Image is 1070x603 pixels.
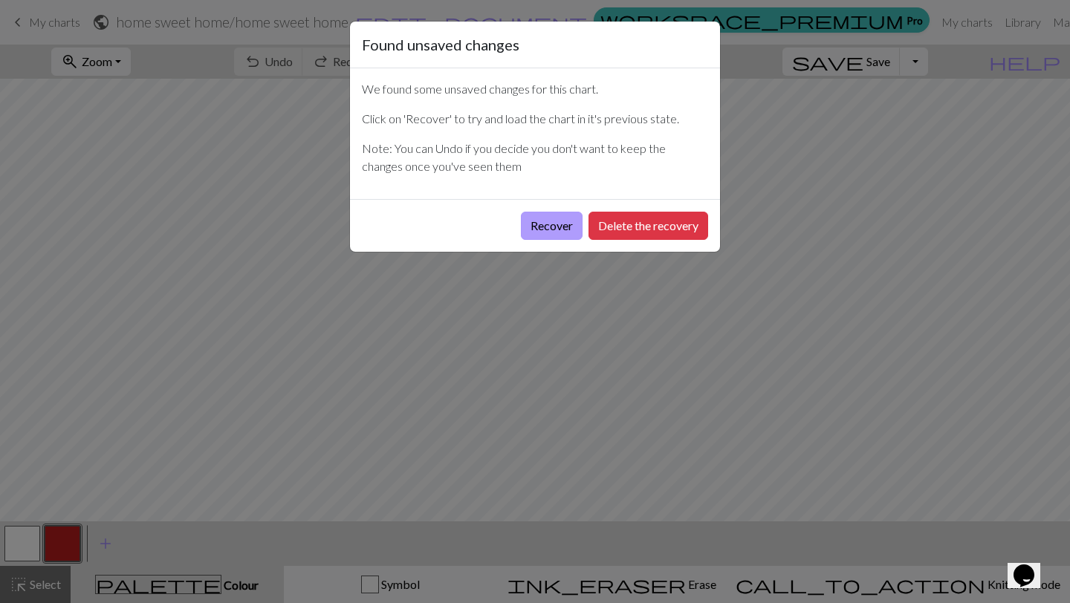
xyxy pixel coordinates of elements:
h5: Found unsaved changes [362,33,519,56]
p: We found some unsaved changes for this chart. [362,80,708,98]
p: Note: You can Undo if you decide you don't want to keep the changes once you've seen them [362,140,708,175]
button: Recover [521,212,583,240]
iframe: chat widget [1008,544,1055,588]
p: Click on 'Recover' to try and load the chart in it's previous state. [362,110,708,128]
button: Delete the recovery [588,212,708,240]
